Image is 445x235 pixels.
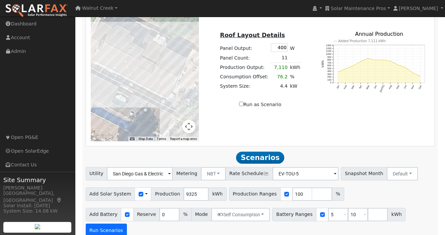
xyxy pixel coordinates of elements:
[321,60,324,67] text: kWh
[387,208,405,221] span: kWh
[289,82,301,91] td: kW
[270,72,289,82] td: 76.2
[239,102,243,106] input: Run as Scenario
[92,133,115,141] img: Google
[270,82,289,91] td: 4.4
[272,208,316,221] span: Battery Ranges
[327,70,331,73] text: 400
[330,82,331,84] text: 0
[396,85,400,90] text: Sep
[336,85,340,89] text: Jan
[191,208,212,221] span: Mode
[219,72,270,82] td: Consumption Offset:
[360,61,361,62] circle: onclick=""
[273,167,339,180] input: Select a Rate Schedule
[338,72,339,73] circle: onclick=""
[413,72,414,73] circle: onclick=""
[35,224,40,229] img: retrieve
[211,208,270,221] button: Self Consumption
[3,190,72,204] div: [GEOGRAPHIC_DATA], [GEOGRAPHIC_DATA]
[220,32,285,38] u: Roof Layout Details
[397,64,398,65] circle: onclick=""
[219,53,270,63] td: Panel Count:
[236,152,284,164] span: Scenarios
[367,58,368,59] circle: onclick=""
[338,39,386,43] text: Added Production 7,111 kWh
[208,187,226,201] span: kWh
[172,167,201,180] span: Metering
[157,137,166,141] a: Terms (opens in new tab)
[355,31,403,37] text: Annual Production
[327,56,331,59] text: 900
[130,137,135,141] button: Keyboard shortcuts
[201,167,226,180] button: NBT
[382,59,383,60] circle: onclick=""
[3,175,72,184] span: Site Summary
[379,85,385,93] text: [DATE]
[92,133,115,141] a: Open this area in Google Maps (opens a new window)
[5,4,68,18] img: SolarFax
[151,187,184,201] span: Production
[418,85,423,90] text: Dec
[133,208,160,221] span: Reserve
[107,167,173,180] input: Select a Utility
[399,6,438,11] span: [PERSON_NAME]
[343,85,347,90] text: Feb
[326,47,331,50] text: 1200
[86,187,135,201] span: Add Solar System
[388,85,393,90] text: Aug
[366,85,370,90] text: May
[403,85,407,89] text: Oct
[3,202,72,209] div: Solar Install: [DATE]
[219,42,270,53] td: Panel Output:
[239,101,281,108] label: Run as Scenario
[387,167,418,180] button: Default
[56,198,62,203] a: Map
[327,76,331,78] text: 200
[420,76,421,77] circle: onclick=""
[326,44,331,47] text: 1300
[3,208,72,215] div: System Size: 14.08 kW
[331,6,386,11] span: Solar Maintenance Pros
[353,65,354,66] circle: onclick=""
[86,208,122,221] span: Add Battery
[229,187,281,201] span: Production Ranges
[326,50,331,53] text: 1100
[219,82,270,91] td: System Size:
[225,167,273,180] span: Rate Schedule
[405,67,406,68] circle: onclick=""
[170,137,197,141] a: Report a map error
[390,61,391,62] circle: onclick=""
[327,67,331,70] text: 500
[3,184,72,191] div: [PERSON_NAME]
[289,42,301,53] td: W
[182,120,196,133] button: Map camera controls
[327,73,331,76] text: 300
[219,63,270,72] td: Production Output:
[327,79,331,81] text: 100
[86,167,107,180] span: Utility
[351,85,355,90] text: Mar
[289,63,301,72] td: kWh
[326,53,331,56] text: 1000
[327,59,331,61] text: 800
[373,85,377,89] text: Jun
[327,62,331,64] text: 700
[270,63,289,72] td: 7,110
[139,137,153,141] button: Map Data
[359,85,363,89] text: Apr
[82,5,114,11] span: Walnut Creek
[345,68,346,69] circle: onclick=""
[327,64,331,67] text: 600
[270,53,289,63] td: 11
[341,167,387,180] span: Snapshot Month
[411,85,415,90] text: Nov
[179,208,191,221] span: %
[332,187,344,201] span: %
[375,60,376,61] circle: onclick=""
[289,72,301,82] td: %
